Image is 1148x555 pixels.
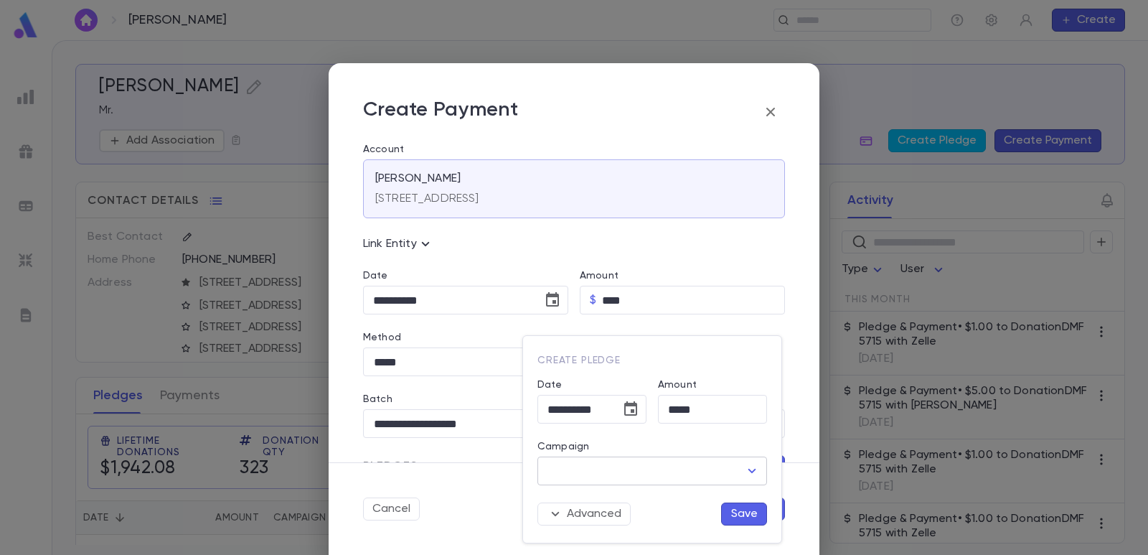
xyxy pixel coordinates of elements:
[658,379,697,391] label: Amount
[616,395,645,424] button: Choose date, selected date is Aug 25, 2025
[537,379,646,391] label: Date
[721,503,767,526] button: Save
[537,441,589,452] label: Campaign
[742,461,762,481] button: Open
[537,503,631,526] button: Advanced
[537,355,621,365] span: Create Pledge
